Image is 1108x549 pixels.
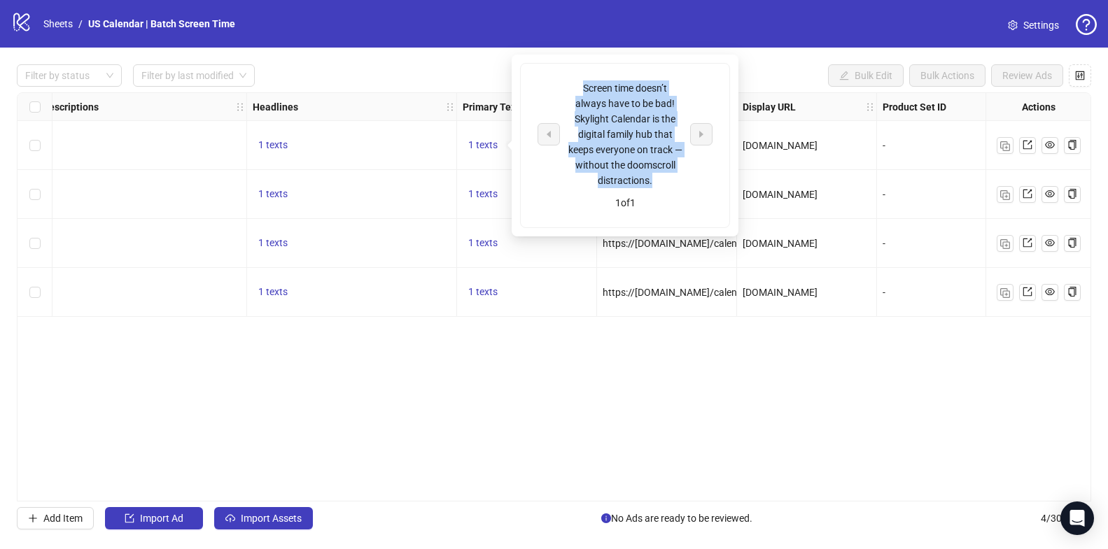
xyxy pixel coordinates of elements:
img: Duplicate [1000,288,1010,298]
button: 1 texts [253,235,293,252]
div: Resize Display URL column [873,93,876,120]
div: Select all rows [17,93,52,121]
span: 4 / 300 items [1041,511,1091,526]
span: holder [455,102,465,112]
span: copy [1067,189,1077,199]
span: Import Ad [140,513,183,524]
a: US Calendar | Batch Screen Time [85,16,238,31]
span: cloud-upload [225,513,235,523]
strong: Actions [1022,99,1056,115]
div: Resize Descriptions column [243,93,246,120]
div: Select row 3 [17,219,52,268]
button: 1 texts [463,235,503,252]
span: [DOMAIN_NAME] [743,287,818,298]
span: No Ads are ready to be reviewed. [601,511,752,526]
strong: Descriptions [43,99,99,115]
span: Import Assets [241,513,302,524]
span: 1 texts [468,286,498,297]
span: 1 texts [468,237,498,248]
span: eye [1045,189,1055,199]
button: Review Ads [991,64,1063,87]
a: Sheets [41,16,76,31]
span: [DOMAIN_NAME] [743,238,818,249]
img: Duplicate [1000,141,1010,151]
span: export [1023,140,1032,150]
button: Bulk Actions [909,64,986,87]
span: question-circle [1076,14,1097,35]
button: Bulk Edit [828,64,904,87]
div: Select row 1 [17,121,52,170]
span: eye [1045,287,1055,297]
span: info-circle [601,513,611,523]
span: control [1075,71,1085,80]
strong: Primary Texts [463,99,524,115]
div: - [883,187,1011,202]
span: Settings [1023,17,1059,33]
button: Import Ad [105,507,203,529]
strong: Product Set ID [883,99,946,115]
div: Open Intercom Messenger [1060,501,1094,535]
span: setting [1008,20,1018,30]
span: 1 texts [258,286,288,297]
button: Import Assets [214,507,313,529]
div: - [883,285,1011,300]
div: 1 of 1 [538,195,713,211]
span: copy [1067,287,1077,297]
span: 1 texts [468,188,498,199]
strong: Headlines [253,99,298,115]
span: [DOMAIN_NAME] [743,140,818,151]
span: Add Item [43,513,83,524]
button: 1 texts [463,137,503,154]
span: export [1023,238,1032,248]
div: Select row 2 [17,170,52,219]
div: Screen time doesn’t always have to be bad! Skylight Calendar is the digital family hub that keeps... [567,80,683,188]
div: - [883,138,1011,153]
button: 1 texts [463,186,503,203]
div: Resize Headlines column [453,93,456,120]
span: holder [865,102,875,112]
li: / [78,16,83,31]
span: eye [1045,140,1055,150]
button: Duplicate [997,284,1014,301]
span: holder [445,102,455,112]
span: 1 texts [258,237,288,248]
button: Add Item [17,507,94,529]
button: Duplicate [997,186,1014,203]
button: 1 texts [253,284,293,301]
div: - [883,236,1011,251]
span: holder [235,102,245,112]
span: 1 texts [258,139,288,150]
span: eye [1045,238,1055,248]
span: import [125,513,134,523]
button: Duplicate [997,235,1014,252]
span: copy [1067,140,1077,150]
span: export [1023,189,1032,199]
a: Settings [997,14,1070,36]
img: Duplicate [1000,190,1010,200]
img: Duplicate [1000,239,1010,249]
button: 1 texts [463,284,503,301]
button: Configure table settings [1069,64,1091,87]
button: 1 texts [253,186,293,203]
span: plus [28,513,38,523]
span: holder [875,102,885,112]
span: export [1023,287,1032,297]
span: 1 texts [468,139,498,150]
strong: Display URL [743,99,796,115]
span: 1 texts [258,188,288,199]
button: 1 texts [253,137,293,154]
span: copy [1067,238,1077,248]
span: holder [245,102,255,112]
span: [DOMAIN_NAME] [743,189,818,200]
div: Select row 4 [17,268,52,317]
button: Duplicate [997,137,1014,154]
